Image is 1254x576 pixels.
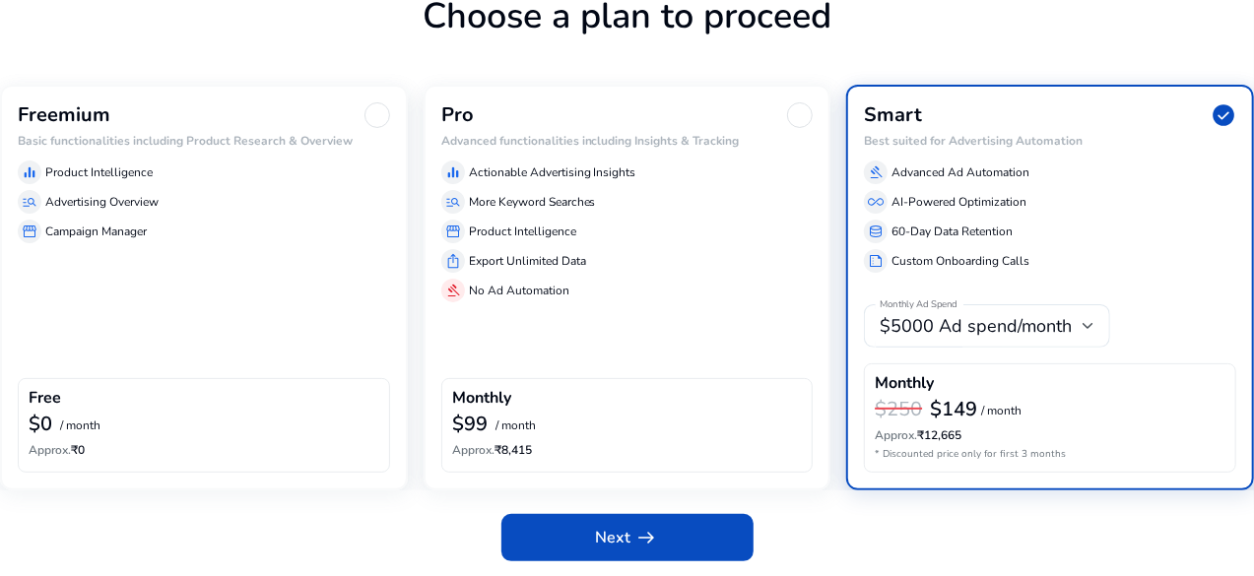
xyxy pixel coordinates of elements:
[875,374,934,393] h4: Monthly
[469,193,596,211] p: More Keyword Searches
[868,164,884,180] span: gavel
[880,298,957,312] mat-label: Monthly Ad Spend
[29,389,61,408] h4: Free
[868,253,884,269] span: summarize
[891,193,1026,211] p: AI-Powered Optimization
[501,514,754,561] button: Nextarrow_right_alt
[469,282,569,299] p: No Ad Automation
[22,224,37,239] span: storefront
[45,163,153,181] p: Product Intelligence
[45,223,147,240] p: Campaign Manager
[880,314,1072,338] span: $5000 Ad spend/month
[596,526,659,549] span: Next
[469,223,576,240] p: Product Intelligence
[445,224,461,239] span: storefront
[875,398,922,421] h3: $250
[981,405,1022,417] p: / month
[29,443,379,457] h6: ₹0
[18,134,390,148] h6: Basic functionalities including Product Research & Overview
[868,224,884,239] span: database
[868,194,884,210] span: all_inclusive
[60,419,100,432] p: / month
[469,252,586,270] p: Export Unlimited Data
[495,419,536,432] p: / month
[930,396,977,422] b: $149
[441,103,474,127] h3: Pro
[452,442,495,458] span: Approx.
[445,253,461,269] span: ios_share
[864,103,922,127] h3: Smart
[875,447,1225,462] p: * Discounted price only for first 3 months
[22,164,37,180] span: equalizer
[445,194,461,210] span: manage_search
[891,223,1013,240] p: 60-Day Data Retention
[1211,102,1236,128] span: check_circle
[469,163,636,181] p: Actionable Advertising Insights
[635,526,659,549] span: arrow_right_alt
[29,442,71,458] span: Approx.
[452,443,803,457] h6: ₹8,415
[45,193,159,211] p: Advertising Overview
[452,411,488,437] b: $99
[441,134,814,148] h6: Advanced functionalities including Insights & Tracking
[891,163,1029,181] p: Advanced Ad Automation
[29,411,52,437] b: $0
[875,428,1225,442] h6: ₹12,665
[864,134,1236,148] h6: Best suited for Advertising Automation
[22,194,37,210] span: manage_search
[18,103,110,127] h3: Freemium
[875,427,917,443] span: Approx.
[445,283,461,298] span: gavel
[445,164,461,180] span: equalizer
[452,389,511,408] h4: Monthly
[891,252,1029,270] p: Custom Onboarding Calls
